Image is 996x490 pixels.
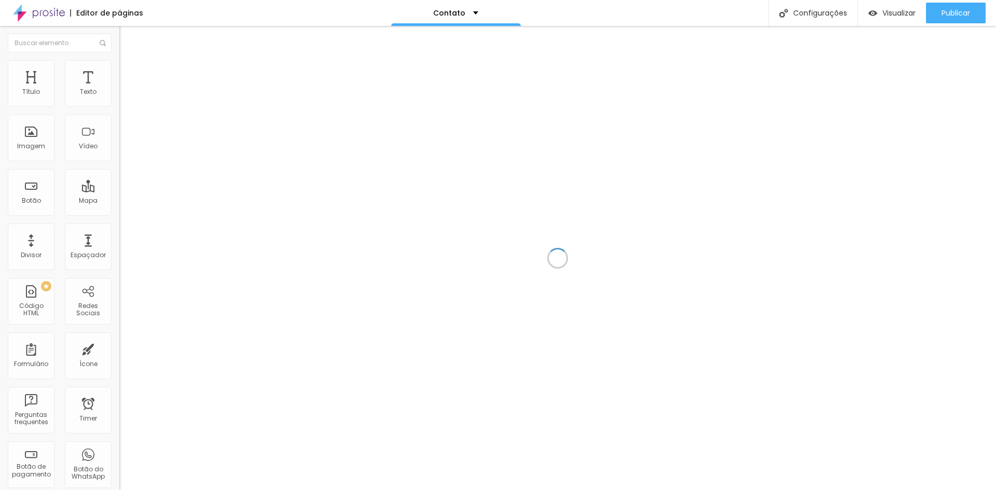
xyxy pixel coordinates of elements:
img: view-1.svg [868,9,877,18]
img: Icone [779,9,788,18]
span: Publicar [942,9,970,17]
div: Espaçador [71,251,106,259]
div: Editor de páginas [70,9,143,17]
div: Divisor [21,251,41,259]
div: Botão [22,197,41,204]
div: Redes Sociais [67,302,108,317]
div: Título [22,88,40,95]
div: Imagem [17,143,45,150]
div: Timer [79,415,97,422]
img: Icone [100,40,106,46]
div: Mapa [79,197,98,204]
span: Visualizar [882,9,916,17]
div: Perguntas frequentes [10,411,51,426]
div: Botão de pagamento [10,463,51,478]
button: Visualizar [858,3,926,23]
button: Publicar [926,3,986,23]
div: Formulário [14,360,48,368]
div: Ícone [79,360,98,368]
input: Buscar elemento [8,34,112,52]
p: Contato [433,9,465,17]
div: Código HTML [10,302,51,317]
div: Texto [80,88,96,95]
div: Botão do WhatsApp [67,466,108,481]
div: Vídeo [79,143,98,150]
